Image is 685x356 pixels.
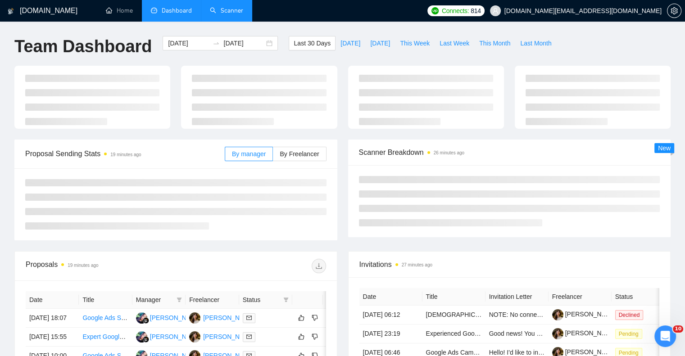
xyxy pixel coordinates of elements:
span: By manager [232,150,266,158]
span: Last Month [520,38,551,48]
span: to [213,40,220,47]
button: dislike [309,331,320,342]
span: Dashboard [162,7,192,14]
h1: Team Dashboard [14,36,152,57]
span: Last Week [440,38,469,48]
span: New [658,144,671,152]
time: 19 minutes ago [110,152,141,157]
a: setting [667,7,681,14]
a: [PERSON_NAME] [PERSON_NAME] [552,348,671,356]
button: Last Week [435,36,474,50]
td: Native Speakers of Tamil – Talent Bench for Future Managed Services Recording Projects [422,306,485,324]
span: 10 [673,325,683,333]
img: SM [136,331,147,342]
button: This Week [395,36,435,50]
a: Experienced Google Ads Manager for Consumer App (PMAX, Search, Demand Gen, etc) [426,330,675,337]
button: dislike [309,312,320,323]
span: [DATE] [370,38,390,48]
td: Google Ads Specialist for PPC Campaigns [79,309,132,328]
span: like [298,314,304,321]
div: Proposals [26,259,176,273]
button: [DATE] [336,36,365,50]
span: dislike [312,314,318,321]
span: Status [243,295,280,305]
button: Last 30 Days [289,36,336,50]
th: Manager [132,291,186,309]
button: like [296,312,307,323]
a: Google Ads Campaign Specialist Needed [426,349,542,356]
td: [DATE] 15:55 [26,328,79,347]
img: c1VnVyicj_D67VQm4q1Q743IGTIM661rl1VdYHa03BXbz9u7o8FOeov4r1h-ImwF6G [552,328,563,339]
span: dashboard [151,7,157,14]
a: homeHome [106,7,133,14]
span: 814 [471,6,481,16]
div: [PERSON_NAME] [150,313,202,323]
span: Invitations [359,259,660,270]
span: filter [281,293,290,306]
img: SM [136,312,147,324]
img: OD [189,312,200,324]
span: filter [175,293,184,306]
th: Invitation Letter [485,288,549,306]
time: 27 minutes ago [402,262,432,267]
button: like [296,331,307,342]
a: Pending [615,349,646,356]
iframe: Intercom live chat [654,325,676,347]
input: Start date [168,38,209,48]
td: [DATE] 18:07 [26,309,79,328]
div: [PERSON_NAME] [PERSON_NAME] [203,332,308,342]
a: Declined [615,311,647,318]
a: searchScanner [210,7,243,14]
a: [PERSON_NAME] [PERSON_NAME] [552,311,671,318]
a: Expert Google Ads [82,333,135,340]
img: gigradar-bm.png [143,336,149,342]
span: Scanner Breakdown [359,147,660,158]
div: [PERSON_NAME] [150,332,202,342]
img: OD [189,331,200,342]
button: setting [667,4,681,18]
span: This Month [479,38,510,48]
a: OD[PERSON_NAME] [PERSON_NAME] [189,314,308,321]
a: SM[PERSON_NAME] [136,333,202,340]
span: mail [246,334,252,339]
img: gigradar-bm.png [143,317,149,324]
span: user [492,8,499,14]
span: dislike [312,333,318,340]
a: Google Ads Specialist for PPC Campaigns [82,314,201,321]
div: [PERSON_NAME] [PERSON_NAME] [203,313,308,323]
span: Declined [615,310,644,320]
button: This Month [474,36,515,50]
a: Pending [615,330,646,337]
span: swap-right [213,40,220,47]
span: Last 30 Days [294,38,331,48]
th: Title [79,291,132,309]
time: 19 minutes ago [68,263,98,268]
th: Freelancer [186,291,239,309]
input: End date [223,38,264,48]
img: upwork-logo.png [431,7,439,14]
img: logo [8,4,14,18]
span: By Freelancer [280,150,319,158]
span: This Week [400,38,430,48]
span: [DATE] [340,38,360,48]
a: OD[PERSON_NAME] [PERSON_NAME] [189,333,308,340]
th: Freelancer [549,288,612,306]
span: Connects: [442,6,469,16]
span: like [298,333,304,340]
th: Title [422,288,485,306]
th: Date [359,288,422,306]
td: [DATE] 06:12 [359,306,422,324]
time: 26 minutes ago [434,150,464,155]
span: Pending [615,329,642,339]
button: Last Month [515,36,556,50]
a: [PERSON_NAME] [PERSON_NAME] [552,329,671,337]
span: mail [246,315,252,320]
th: Status [612,288,675,306]
td: [DATE] 23:19 [359,324,422,343]
td: Expert Google Ads [79,328,132,347]
th: Date [26,291,79,309]
img: c1VnVyicj_D67VQm4q1Q743IGTIM661rl1VdYHa03BXbz9u7o8FOeov4r1h-ImwF6G [552,309,563,320]
span: filter [283,297,289,302]
button: [DATE] [365,36,395,50]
